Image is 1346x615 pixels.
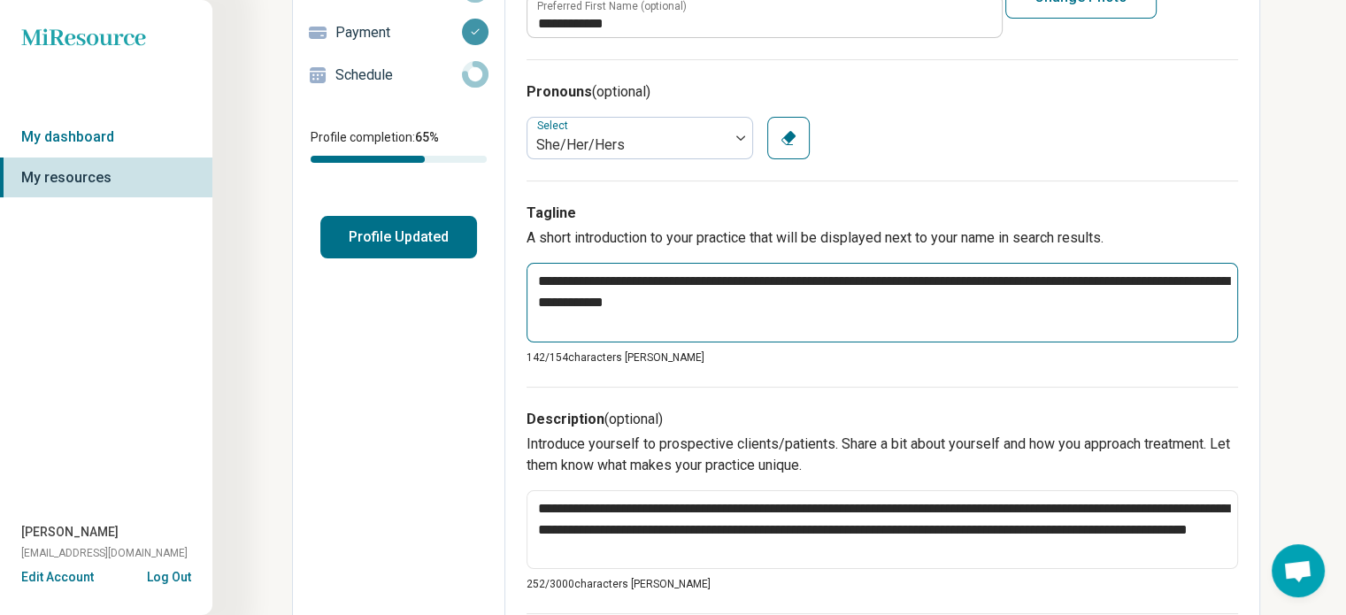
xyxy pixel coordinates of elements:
[293,54,504,96] a: Schedule
[335,22,462,43] p: Payment
[537,119,572,132] label: Select
[527,227,1238,249] p: A short introduction to your practice that will be displayed next to your name in search results.
[21,523,119,542] span: [PERSON_NAME]
[527,409,1238,430] h3: Description
[1272,544,1325,597] div: Open chat
[527,576,1238,592] p: 252/ 3000 characters [PERSON_NAME]
[293,12,504,54] a: Payment
[537,1,687,12] label: Preferred First Name (optional)
[21,545,188,561] span: [EMAIL_ADDRESS][DOMAIN_NAME]
[527,434,1238,476] p: Introduce yourself to prospective clients/patients. Share a bit about yourself and how you approa...
[335,65,462,86] p: Schedule
[536,135,720,156] div: She/Her/Hers
[527,350,1238,365] p: 142/ 154 characters [PERSON_NAME]
[527,203,1238,224] h3: Tagline
[527,81,1238,103] h3: Pronouns
[21,568,94,587] button: Edit Account
[311,156,487,163] div: Profile completion
[320,216,477,258] button: Profile Updated
[592,83,650,100] span: (optional)
[604,411,663,427] span: (optional)
[293,118,504,173] div: Profile completion:
[147,568,191,582] button: Log Out
[415,130,439,144] span: 65 %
